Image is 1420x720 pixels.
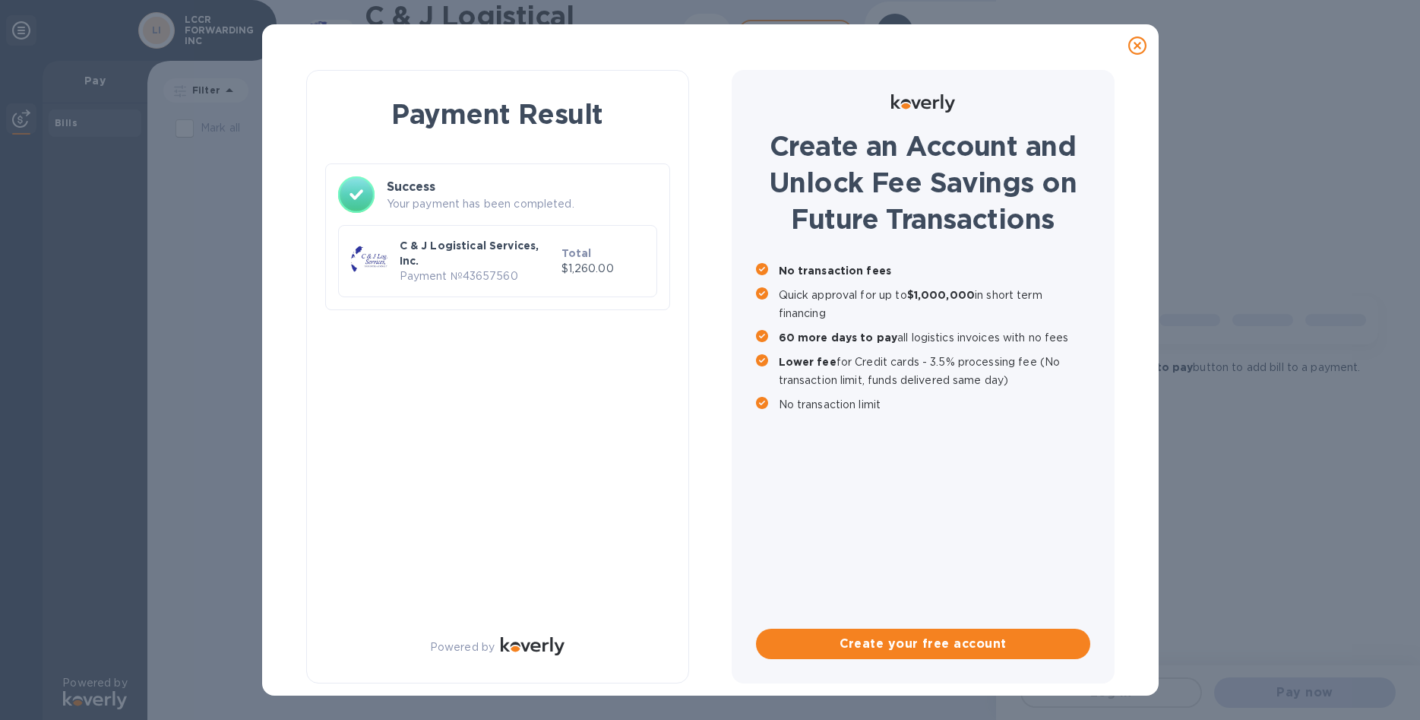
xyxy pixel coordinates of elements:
p: C & J Logistical Services, Inc. [400,238,555,268]
b: Lower fee [779,356,837,368]
p: $1,260.00 [561,261,644,277]
span: Create your free account [768,635,1078,653]
p: Your payment has been completed. [387,196,657,212]
p: Payment № 43657560 [400,268,555,284]
b: 60 more days to pay [779,331,898,344]
button: Create your free account [756,629,1090,659]
h3: Success [387,178,657,196]
b: Total [561,247,592,259]
b: No transaction fees [779,265,892,277]
p: for Credit cards - 3.5% processing fee (No transaction limit, funds delivered same day) [779,353,1090,389]
img: Logo [891,94,955,113]
b: $1,000,000 [907,289,975,301]
p: all logistics invoices with no fees [779,328,1090,347]
h1: Payment Result [331,95,664,133]
p: Powered by [430,639,495,655]
p: Quick approval for up to in short term financing [779,286,1090,322]
p: No transaction limit [779,395,1090,414]
img: Logo [501,637,565,655]
h1: Create an Account and Unlock Fee Savings on Future Transactions [756,128,1090,237]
